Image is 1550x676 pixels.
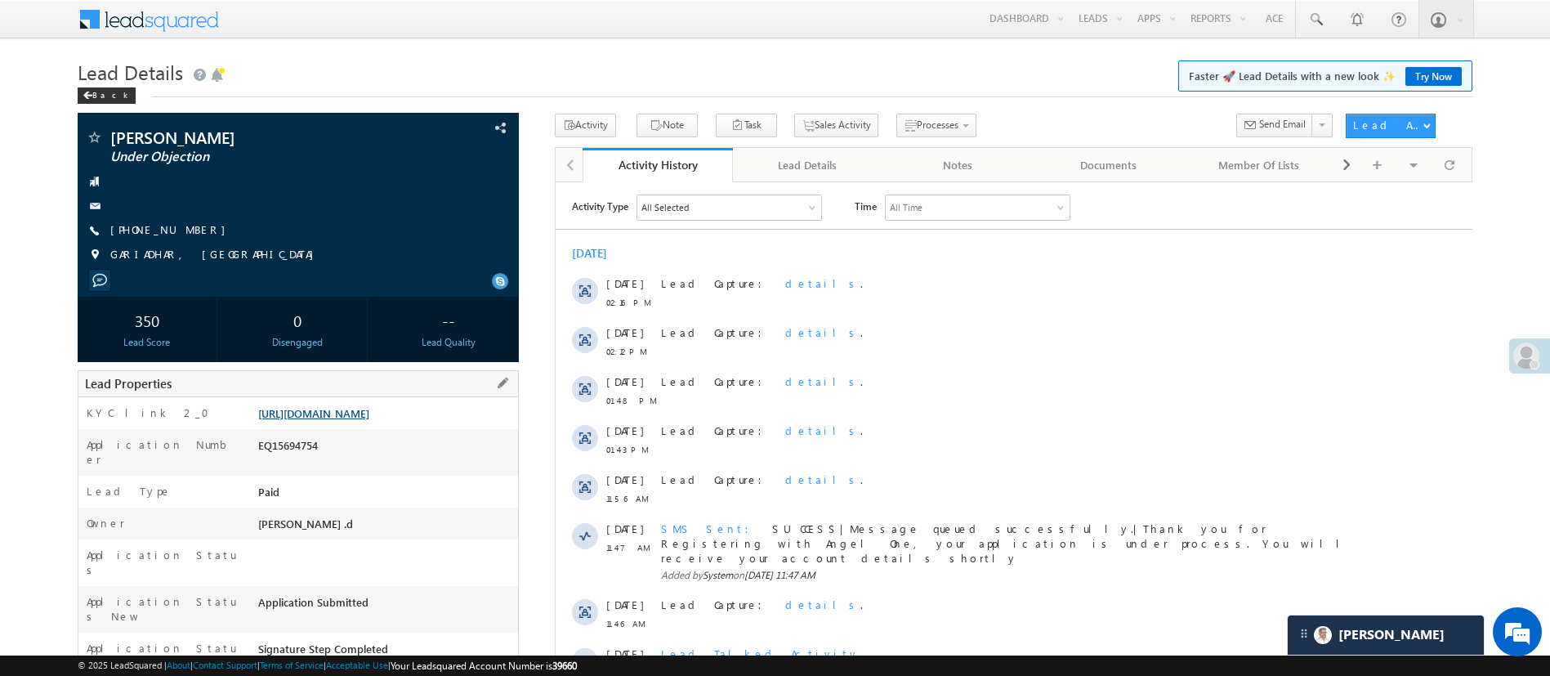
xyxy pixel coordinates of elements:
[16,64,69,78] div: [DATE]
[105,290,217,304] span: Lead Capture:
[383,335,514,350] div: Lead Quality
[78,658,577,674] span: © 2025 LeadSquared | | | | |
[110,222,234,236] a: [PHONE_NUMBER]
[1338,627,1445,642] span: Carter
[110,149,386,165] span: Under Objection
[78,87,144,101] a: Back
[16,12,73,37] span: Activity Type
[232,305,363,335] div: 0
[614,513,695,527] span: Automation
[254,437,518,460] div: EQ15694754
[326,660,388,670] a: Acceptable Use
[85,375,172,392] span: Lead Properties
[258,406,369,420] a: [URL][DOMAIN_NAME]
[147,387,177,399] span: System
[51,532,100,547] span: 11:45 AM
[51,415,87,430] span: [DATE]
[105,415,217,429] span: Lead Capture:
[51,483,100,498] span: 11:45 AM
[1047,155,1169,175] div: Documents
[87,437,238,467] label: Application Number
[105,464,304,478] span: Lead Talked Activity
[51,309,100,324] span: 11:56 AM
[51,192,87,207] span: [DATE]
[51,434,100,449] span: 11:46 AM
[82,13,266,38] div: All Selected
[794,114,878,137] button: Sales Activity
[105,94,217,108] span: Lead Capture:
[105,481,826,496] span: Added by on
[105,415,826,430] div: .
[51,211,100,226] span: 01:48 PM
[51,290,87,305] span: [DATE]
[391,660,577,672] span: Your Leadsquared Account Number is
[254,594,518,617] div: Application Submitted
[110,247,322,263] span: GARIADHAR, [GEOGRAPHIC_DATA]
[82,335,212,350] div: Lead Score
[87,594,238,624] label: Application Status New
[82,305,212,335] div: 350
[51,143,87,158] span: [DATE]
[78,87,136,104] div: Back
[105,143,826,158] div: .
[105,241,217,255] span: Lead Capture:
[87,484,172,499] label: Lead Type
[51,162,100,177] span: 02:12 PM
[595,157,721,172] div: Activity History
[193,660,257,670] a: Contact Support
[87,548,238,577] label: Application Status
[883,148,1034,182] a: Notes
[105,562,826,577] div: .
[417,513,498,527] span: Under Objection
[716,114,777,137] button: Task
[51,562,87,577] span: [DATE]
[260,660,324,670] a: Terms of Service
[105,386,826,401] span: Added by on
[1034,148,1184,182] a: Documents
[1314,626,1332,644] img: Carter
[105,562,217,576] span: Lead Capture:
[51,94,87,109] span: [DATE]
[733,148,883,182] a: Lead Details
[189,482,260,495] span: [DATE] 11:45 AM
[1287,615,1485,656] div: carter-dragCarter[PERSON_NAME]
[230,562,305,576] span: details
[110,129,386,145] span: [PERSON_NAME]
[105,192,826,207] div: .
[51,113,100,128] span: 02:16 PM
[230,415,305,429] span: details
[1197,155,1320,175] div: Member Of Lists
[105,192,217,206] span: Lead Capture:
[105,339,203,353] span: SMS Sent
[147,482,177,495] span: System
[105,513,695,527] span: Lead Stage changed from to by through
[78,59,183,85] span: Lead Details
[555,114,616,137] button: Activity
[1189,68,1462,84] span: Faster 🚀 Lead Details with a new look ✨
[552,660,577,672] span: 39660
[105,241,826,256] div: .
[1184,148,1334,182] a: Member Of Lists
[51,581,100,596] span: 11:45 AM
[232,335,363,350] div: Disengaged
[105,94,826,109] div: .
[51,464,87,479] span: [DATE]
[51,241,87,256] span: [DATE]
[1259,117,1306,132] span: Send Email
[343,513,400,527] span: Lead Talked
[917,119,958,131] span: Processes
[383,305,514,335] div: --
[87,405,219,420] label: KYC link 2_0
[1236,114,1313,137] button: Send Email
[896,155,1019,175] div: Notes
[1298,627,1311,640] img: carter-drag
[1346,114,1436,138] button: Lead Actions
[583,148,733,182] a: Activity History
[189,387,260,399] span: [DATE] 11:47 AM
[167,660,190,670] a: About
[230,143,305,157] span: details
[230,94,305,108] span: details
[105,143,217,157] span: Lead Capture:
[51,358,100,373] span: 11:47 AM
[87,516,125,531] label: Owner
